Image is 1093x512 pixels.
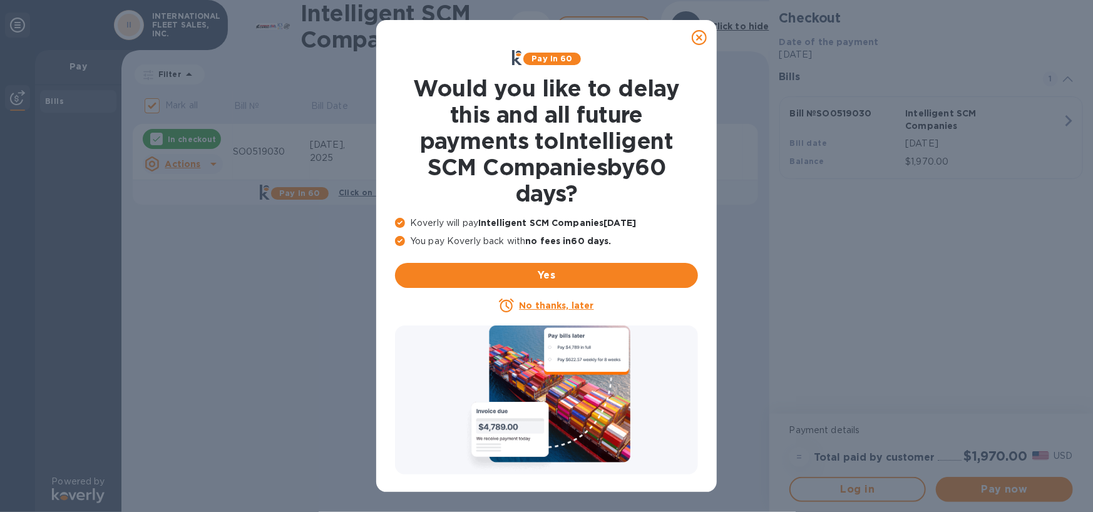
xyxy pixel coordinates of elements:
[531,54,572,63] b: Pay in 60
[395,75,698,207] h1: Would you like to delay this and all future payments to Intelligent SCM Companies by 60 days ?
[395,217,698,230] p: Koverly will pay
[519,300,593,310] u: No thanks, later
[525,236,611,246] b: no fees in 60 days .
[405,268,688,283] span: Yes
[395,235,698,248] p: You pay Koverly back with
[478,218,636,228] b: Intelligent SCM Companies [DATE]
[395,263,698,288] button: Yes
